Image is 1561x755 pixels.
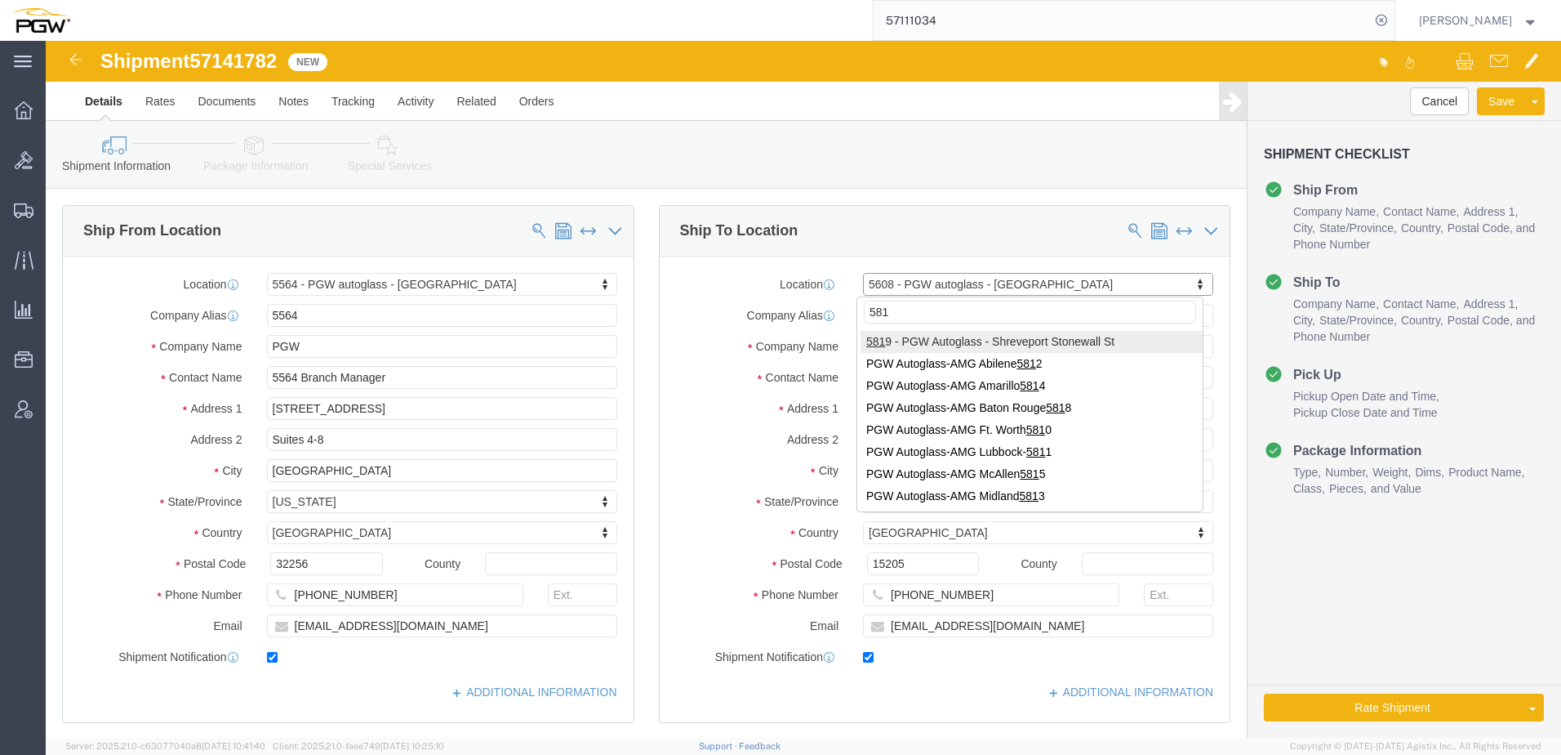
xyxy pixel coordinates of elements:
input: Search for shipment number, reference number [874,1,1370,40]
img: logo [11,8,70,33]
span: [DATE] 10:41:40 [202,741,265,751]
span: Copyright © [DATE]-[DATE] Agistix Inc., All Rights Reserved [1290,739,1541,753]
a: Support [699,741,740,751]
span: [DATE] 10:25:10 [380,741,444,751]
iframe: FS Legacy Container [46,41,1561,738]
button: [PERSON_NAME] [1418,11,1539,30]
span: Amber Hickey [1419,11,1512,29]
span: Client: 2025.21.0-faee749 [273,741,444,751]
a: Feedback [739,741,780,751]
span: Server: 2025.21.0-c63077040a8 [65,741,265,751]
